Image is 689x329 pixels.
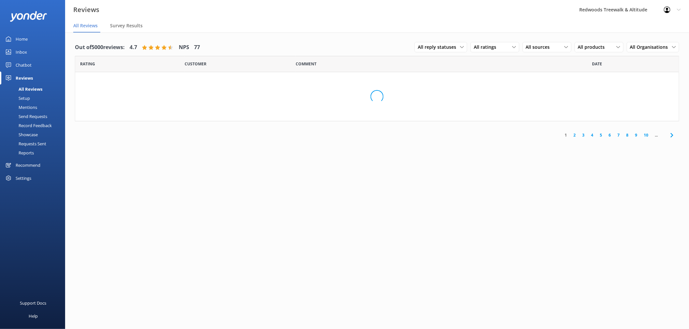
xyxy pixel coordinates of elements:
[588,132,597,138] a: 4
[4,121,52,130] div: Record Feedback
[130,43,137,52] h4: 4.7
[4,148,65,157] a: Reports
[4,139,46,148] div: Requests Sent
[474,44,500,51] span: All ratings
[16,159,40,172] div: Recommend
[10,11,47,22] img: yonder-white-logo.png
[296,61,317,67] span: Question
[73,22,98,29] span: All Reviews
[4,148,34,157] div: Reports
[623,132,632,138] a: 8
[4,85,42,94] div: All Reviews
[632,132,641,138] a: 9
[4,121,65,130] a: Record Feedback
[630,44,672,51] span: All Organisations
[4,130,65,139] a: Showcase
[641,132,652,138] a: 10
[185,61,206,67] span: Date
[4,85,65,94] a: All Reviews
[16,33,28,46] div: Home
[194,43,200,52] h4: 77
[579,132,588,138] a: 3
[16,72,33,85] div: Reviews
[4,130,38,139] div: Showcase
[29,309,38,322] div: Help
[16,46,27,59] div: Inbox
[578,44,609,51] span: All products
[606,132,614,138] a: 6
[614,132,623,138] a: 7
[16,172,31,185] div: Settings
[80,61,95,67] span: Date
[526,44,554,51] span: All sources
[562,132,570,138] a: 1
[4,94,30,103] div: Setup
[4,112,47,121] div: Send Requests
[20,296,47,309] div: Support Docs
[4,112,65,121] a: Send Requests
[570,132,579,138] a: 2
[4,103,65,112] a: Mentions
[4,103,37,112] div: Mentions
[652,132,661,138] span: ...
[4,139,65,148] a: Requests Sent
[110,22,143,29] span: Survey Results
[597,132,606,138] a: 5
[16,59,32,72] div: Chatbot
[4,94,65,103] a: Setup
[73,5,99,15] h3: Reviews
[75,43,125,52] h4: Out of 5000 reviews:
[179,43,189,52] h4: NPS
[418,44,460,51] span: All reply statuses
[592,61,602,67] span: Date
